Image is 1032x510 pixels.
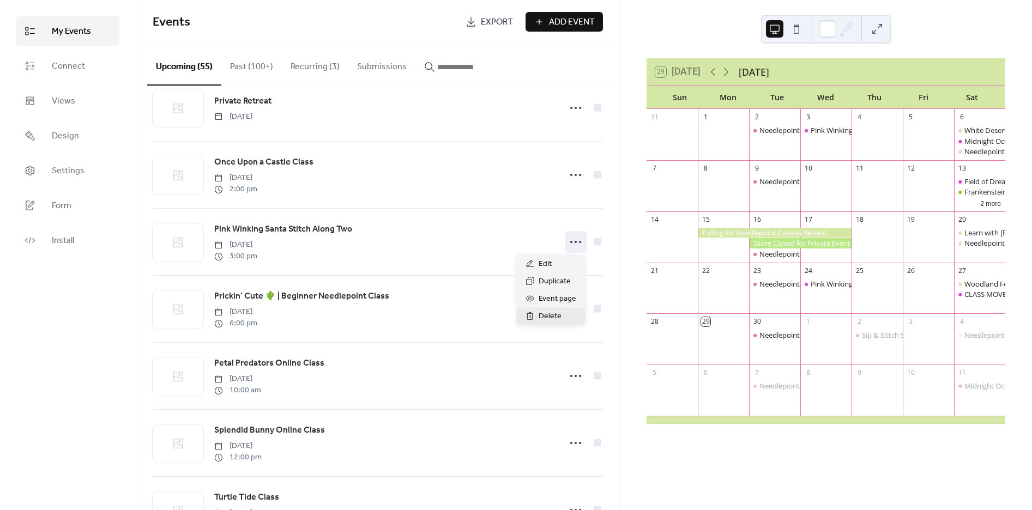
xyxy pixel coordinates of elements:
[976,198,1005,208] button: 2 more
[214,440,262,452] span: [DATE]
[16,16,119,46] a: My Events
[650,163,659,173] div: 7
[855,215,864,224] div: 18
[214,251,257,262] span: 3:00 pm
[701,266,710,275] div: 22
[214,424,325,437] span: Splendid Bunny Online Class
[906,317,915,326] div: 3
[850,86,899,108] div: Thu
[804,266,813,275] div: 24
[855,317,864,326] div: 2
[752,215,762,224] div: 16
[752,368,762,378] div: 7
[214,172,257,184] span: [DATE]
[214,290,389,303] span: Prickin’ Cute 🌵 | Beginner Needlepoint Class
[906,368,915,378] div: 10
[16,156,119,185] a: Settings
[749,330,800,340] div: Needlepoint Workshop Class C - 4pm AZ Time
[804,215,813,224] div: 17
[526,12,603,32] button: Add Event
[800,279,852,289] div: Pink Winking Santa Stitch Along
[759,125,908,135] div: Needlepoint Workshop Class C - 4pm AZ Time
[701,368,710,378] div: 6
[752,163,762,173] div: 9
[282,44,348,84] button: Recurring (3)
[16,226,119,255] a: Install
[954,238,1005,248] div: Needlepoint Workshop A Saturday
[650,112,659,122] div: 31
[704,86,752,108] div: Mon
[804,368,813,378] div: 8
[906,163,915,173] div: 12
[701,317,710,326] div: 29
[811,125,913,135] div: Pink Winking Santa Stitch Along
[954,125,1005,135] div: White Desert Bloom Online
[958,163,967,173] div: 13
[804,163,813,173] div: 10
[906,112,915,122] div: 5
[954,279,1005,289] div: Woodland Fox Wonders Class
[147,44,221,86] button: Upcoming (55)
[655,86,704,108] div: Sun
[650,215,659,224] div: 14
[759,177,908,186] div: Needlepoint Workshop Class A - 4pm AZ Time
[759,381,908,391] div: Needlepoint Workshop Class A - 4pm AZ Time
[214,95,271,108] span: Private Retreat
[214,239,257,251] span: [DATE]
[862,330,919,340] div: Sip & Stitch Social
[52,199,71,212] span: Form
[752,266,762,275] div: 23
[804,112,813,122] div: 3
[759,330,908,340] div: Needlepoint Workshop Class C - 4pm AZ Time
[153,10,190,34] span: Events
[214,452,262,463] span: 12:00 pm
[539,310,562,323] span: Delete
[214,357,324,370] span: Petal Predators Online Class
[214,423,325,438] a: Splendid Bunny Online Class
[749,381,800,391] div: Needlepoint Workshop Class A - 4pm AZ Time
[753,86,801,108] div: Tue
[52,130,79,143] span: Design
[855,112,864,122] div: 4
[954,187,1005,197] div: Frankenstein Frenzy 2 Online Class
[214,306,257,318] span: [DATE]
[214,94,271,108] a: Private Retreat
[539,293,576,306] span: Event page
[954,147,1005,156] div: Needlepoint Workshop A Saturday
[214,156,313,169] span: Once Upon a Castle Class
[954,289,1005,299] div: CLASS MOVED: Midnight Octopus Class
[749,125,800,135] div: Needlepoint Workshop Class C - 4pm AZ Time
[954,177,1005,186] div: Field of Dreams Class
[214,490,279,505] a: Turtle Tide Class
[855,368,864,378] div: 9
[958,368,967,378] div: 11
[811,279,913,289] div: Pink Winking Santa Stitch Along
[348,44,415,84] button: Submissions
[749,238,852,248] div: Store Closed for Private Event
[16,121,119,150] a: Design
[214,385,261,396] span: 10:00 am
[650,266,659,275] div: 21
[739,65,769,79] div: [DATE]
[899,86,947,108] div: Fri
[701,112,710,122] div: 1
[221,44,282,84] button: Past (100+)
[52,60,85,73] span: Connect
[759,249,908,259] div: Needlepoint Workshop Class C - 4pm AZ Time
[752,317,762,326] div: 30
[16,51,119,81] a: Connect
[855,266,864,275] div: 25
[214,491,279,504] span: Turtle Tide Class
[701,163,710,173] div: 8
[800,125,852,135] div: Pink Winking Santa Stitch Along
[906,215,915,224] div: 19
[954,136,1005,146] div: Midnight Octopus Class
[52,234,74,247] span: Install
[214,356,324,371] a: Petal Predators Online Class
[481,16,513,29] span: Export
[749,177,800,186] div: Needlepoint Workshop Class A - 4pm AZ Time
[214,223,352,236] span: Pink Winking Santa Stitch Along Two
[214,222,352,236] a: Pink Winking Santa Stitch Along Two
[52,25,91,38] span: My Events
[958,215,967,224] div: 20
